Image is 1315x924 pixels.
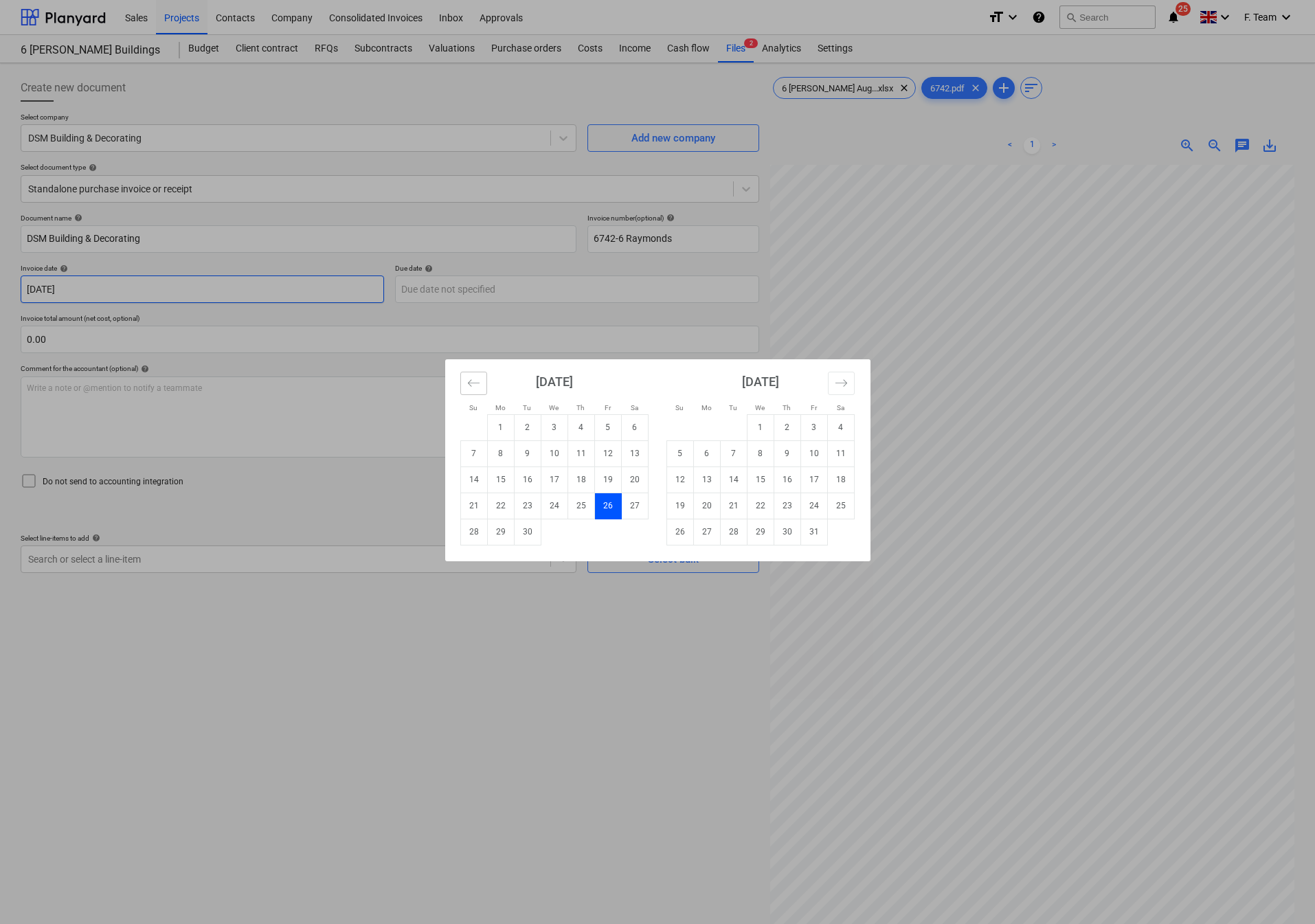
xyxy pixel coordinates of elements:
td: Saturday, September 20, 2025 [621,466,648,493]
td: Thursday, September 11, 2025 [567,440,594,466]
td: Monday, September 1, 2025 [487,414,514,440]
td: Thursday, September 4, 2025 [567,414,594,440]
td: Monday, September 29, 2025 [487,519,514,545]
td: Sunday, October 5, 2025 [666,440,693,466]
td: Tuesday, October 28, 2025 [720,519,747,545]
td: Sunday, September 21, 2025 [460,493,487,519]
td: Sunday, October 26, 2025 [666,519,693,545]
td: Saturday, October 4, 2025 [827,414,854,440]
small: Sa [837,404,844,412]
small: Su [675,404,684,412]
td: Wednesday, September 24, 2025 [541,493,567,519]
small: Fr [605,404,611,412]
td: Monday, September 22, 2025 [487,493,514,519]
td: Saturday, September 13, 2025 [621,440,648,466]
td: Friday, September 5, 2025 [594,414,621,440]
small: Mo [495,404,506,412]
td: Friday, October 31, 2025 [800,519,827,545]
td: Monday, October 6, 2025 [693,440,720,466]
strong: [DATE] [742,374,779,389]
td: Sunday, October 19, 2025 [666,493,693,519]
small: Fr [811,404,817,412]
td: Thursday, October 23, 2025 [774,493,800,519]
td: Tuesday, September 9, 2025 [514,440,541,466]
td: Tuesday, September 23, 2025 [514,493,541,519]
td: Friday, September 19, 2025 [594,466,621,493]
td: Wednesday, October 8, 2025 [747,440,774,466]
td: Tuesday, October 21, 2025 [720,493,747,519]
td: Monday, September 8, 2025 [487,440,514,466]
iframe: Chat Widget [1246,858,1315,924]
td: Wednesday, October 29, 2025 [747,519,774,545]
td: Thursday, September 25, 2025 [567,493,594,519]
td: Friday, September 12, 2025 [594,440,621,466]
small: Tu [729,404,737,412]
td: Thursday, October 2, 2025 [774,414,800,440]
td: Saturday, October 25, 2025 [827,493,854,519]
td: Monday, October 20, 2025 [693,493,720,519]
td: Wednesday, October 22, 2025 [747,493,774,519]
td: Tuesday, September 16, 2025 [514,466,541,493]
button: Move forward to switch to the next month. [828,372,855,395]
td: Tuesday, October 14, 2025 [720,466,747,493]
small: Sa [631,404,638,412]
small: Tu [523,404,531,412]
div: Calendar [445,359,870,561]
td: Tuesday, October 7, 2025 [720,440,747,466]
td: Thursday, October 30, 2025 [774,519,800,545]
td: Selected. Friday, September 26, 2025 [594,493,621,519]
td: Friday, October 17, 2025 [800,466,827,493]
td: Wednesday, September 17, 2025 [541,466,567,493]
small: Th [576,404,585,412]
td: Sunday, October 12, 2025 [666,466,693,493]
td: Thursday, October 16, 2025 [774,466,800,493]
td: Monday, October 27, 2025 [693,519,720,545]
td: Saturday, October 18, 2025 [827,466,854,493]
td: Sunday, September 28, 2025 [460,519,487,545]
td: Thursday, October 9, 2025 [774,440,800,466]
small: We [549,404,559,412]
td: Friday, October 3, 2025 [800,414,827,440]
td: Friday, October 10, 2025 [800,440,827,466]
strong: [DATE] [536,374,573,389]
small: Su [469,404,477,412]
td: Saturday, September 27, 2025 [621,493,648,519]
td: Thursday, September 18, 2025 [567,466,594,493]
td: Saturday, September 6, 2025 [621,414,648,440]
td: Sunday, September 14, 2025 [460,466,487,493]
td: Sunday, September 7, 2025 [460,440,487,466]
td: Saturday, October 11, 2025 [827,440,854,466]
td: Wednesday, September 3, 2025 [541,414,567,440]
td: Wednesday, October 1, 2025 [747,414,774,440]
td: Monday, September 15, 2025 [487,466,514,493]
td: Wednesday, September 10, 2025 [541,440,567,466]
small: Mo [701,404,712,412]
button: Move backward to switch to the previous month. [460,372,487,395]
td: Wednesday, October 15, 2025 [747,466,774,493]
td: Tuesday, September 2, 2025 [514,414,541,440]
small: Th [783,404,791,412]
td: Monday, October 13, 2025 [693,466,720,493]
small: We [755,404,765,412]
td: Tuesday, September 30, 2025 [514,519,541,545]
td: Friday, October 24, 2025 [800,493,827,519]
